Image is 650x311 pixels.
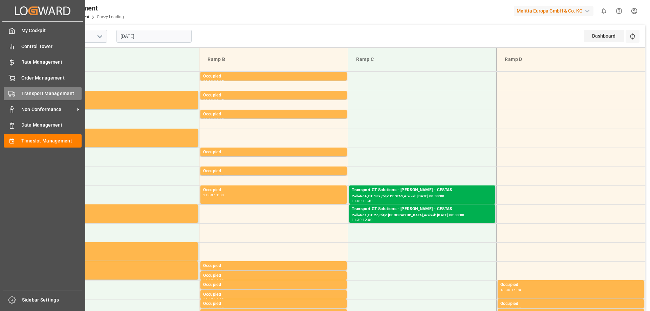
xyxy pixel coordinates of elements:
div: 13:30 [214,279,224,282]
div: Occupied [203,272,344,279]
div: 10:00 [203,156,213,159]
div: Dashboard [584,30,624,42]
input: DD-MM-YYYY [116,30,192,43]
div: 11:00 [203,194,213,197]
div: - [362,199,363,202]
div: Occupied [500,282,641,288]
div: Ramp C [353,53,491,66]
div: Occupied [55,130,195,137]
div: Occupied [55,206,195,213]
div: 10:45 [214,175,224,178]
div: Occupied [203,73,344,80]
div: Occupied [203,111,344,118]
div: Ramp D [502,53,640,66]
div: 13:30 [203,288,213,291]
div: 13:45 [214,288,224,291]
span: Data Management [21,121,82,129]
div: - [213,269,214,272]
div: - [213,99,214,102]
div: - [510,307,511,310]
div: Melitta Europa GmbH & Co. KG [514,6,593,16]
div: 08:00 [203,80,213,83]
div: Occupied [203,282,344,288]
div: 11:30 [214,194,224,197]
div: Ramp A [56,53,194,66]
a: Rate Management [4,55,82,69]
div: 14:00 [500,307,510,310]
div: Occupied [203,149,344,156]
div: Occupied [203,168,344,175]
div: - [362,218,363,221]
span: Non Conformance [21,106,75,113]
div: 08:45 [214,99,224,102]
button: Melitta Europa GmbH & Co. KG [514,4,596,17]
div: 13:15 [203,279,213,282]
div: - [213,288,214,291]
div: 14:00 [203,307,213,310]
div: 14:00 [214,298,224,301]
div: 14:15 [511,307,521,310]
div: 14:00 [511,288,521,291]
div: 08:15 [214,80,224,83]
a: Timeslot Management [4,134,82,147]
a: Transport Management [4,87,82,100]
div: 11:30 [363,199,372,202]
div: Occupied [203,263,344,269]
span: My Cockpit [21,27,82,34]
div: 09:15 [214,118,224,121]
div: 08:30 [203,99,213,102]
div: - [213,80,214,83]
div: Occupied [203,187,344,194]
div: - [213,298,214,301]
div: Occupied [55,92,195,99]
div: Pallets: 1,TU: 26,City: [GEOGRAPHIC_DATA],Arrival: [DATE] 00:00:00 [352,213,493,218]
div: Pallets: 4,TU: 189,City: CESTAS,Arrival: [DATE] 00:00:00 [352,194,493,199]
div: 13:30 [500,288,510,291]
div: 13:15 [214,269,224,272]
div: 12:00 [363,218,372,221]
div: Occupied [55,263,195,269]
div: - [213,279,214,282]
div: 10:15 [214,156,224,159]
div: 11:00 [352,199,362,202]
div: 09:00 [203,118,213,121]
div: - [213,175,214,178]
div: Occupied [55,244,195,250]
a: Order Management [4,71,82,84]
div: - [510,288,511,291]
span: Order Management [21,74,82,82]
div: Ramp B [205,53,342,66]
a: My Cockpit [4,24,82,37]
div: 13:00 [203,269,213,272]
div: Occupied [203,301,344,307]
a: Control Tower [4,40,82,53]
span: Rate Management [21,59,82,66]
div: Occupied [203,291,344,298]
div: Transport GT Solutions - [PERSON_NAME] - CESTAS [352,206,493,213]
a: Data Management [4,118,82,132]
div: 11:30 [352,218,362,221]
button: open menu [94,31,105,42]
div: 14:15 [214,307,224,310]
button: Help Center [611,3,627,19]
span: Control Tower [21,43,82,50]
div: Occupied [500,301,641,307]
div: - [213,194,214,197]
div: Transport GT Solutions - [PERSON_NAME] - CESTAS [352,187,493,194]
div: 13:45 [203,298,213,301]
span: Transport Management [21,90,82,97]
div: - [213,307,214,310]
div: 10:30 [203,175,213,178]
div: - [213,156,214,159]
span: Timeslot Management [21,137,82,145]
div: - [213,118,214,121]
span: Sidebar Settings [22,296,83,304]
div: Occupied [203,92,344,99]
button: show 0 new notifications [596,3,611,19]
